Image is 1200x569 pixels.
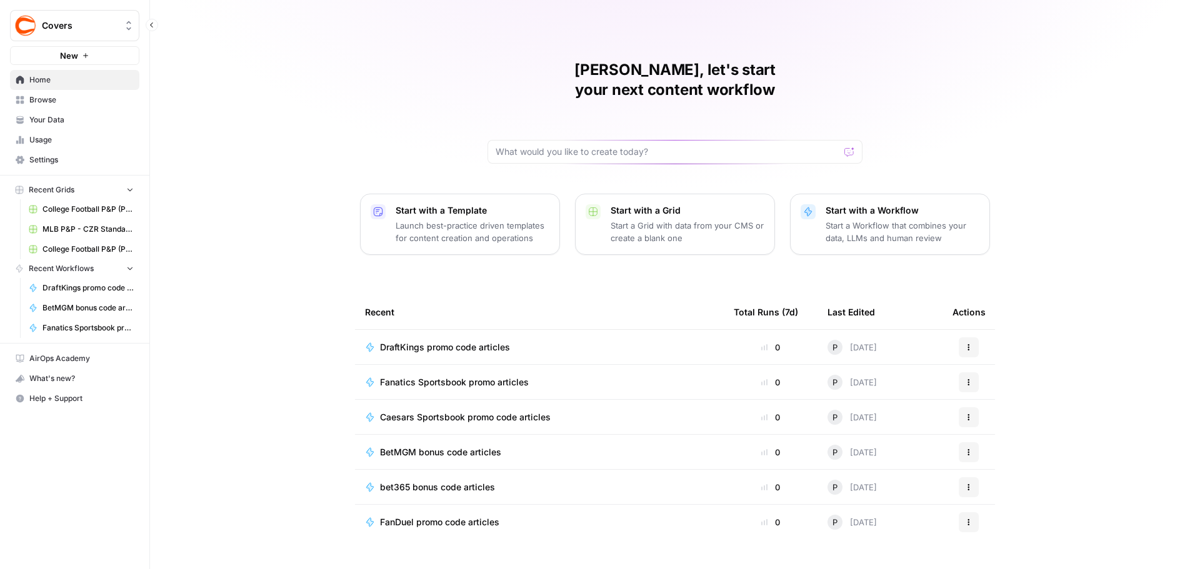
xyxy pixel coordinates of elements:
[10,388,139,408] button: Help + Support
[42,244,134,255] span: College Football P&P (Production) Grid (2)
[832,411,837,423] span: P
[365,411,714,423] a: Caesars Sportsbook promo code articles
[10,130,139,150] a: Usage
[380,411,551,423] span: Caesars Sportsbook promo code articles
[29,134,134,146] span: Usage
[790,194,990,255] button: Start with a WorkflowStart a Workflow that combines your data, LLMs and human review
[365,376,714,388] a: Fanatics Sportsbook promo articles
[734,481,807,493] div: 0
[734,446,807,458] div: 0
[734,516,807,528] div: 0
[832,516,837,528] span: P
[827,340,877,355] div: [DATE]
[365,341,714,354] a: DraftKings promo code articles
[29,74,134,86] span: Home
[734,411,807,423] div: 0
[360,194,560,255] button: Start with a TemplateLaunch best-practice driven templates for content creation and operations
[396,219,549,244] p: Launch best-practice driven templates for content creation and operations
[23,318,139,338] a: Fanatics Sportsbook promo articles
[23,199,139,219] a: College Football P&P (Production) Grid (1)
[10,369,139,388] button: What's new?
[827,375,877,390] div: [DATE]
[396,204,549,217] p: Start with a Template
[832,341,837,354] span: P
[42,322,134,334] span: Fanatics Sportsbook promo articles
[487,60,862,100] h1: [PERSON_NAME], let's start your next content workflow
[827,515,877,530] div: [DATE]
[42,302,134,314] span: BetMGM bonus code articles
[365,295,714,329] div: Recent
[29,263,94,274] span: Recent Workflows
[14,14,37,37] img: Covers Logo
[380,481,495,493] span: bet365 bonus code articles
[832,376,837,388] span: P
[827,410,877,425] div: [DATE]
[10,349,139,369] a: AirOps Academy
[832,446,837,458] span: P
[42,224,134,235] span: MLB P&P - CZR Standard (Production) Grid
[365,516,714,528] a: FanDuel promo code articles
[734,295,798,329] div: Total Runs (7d)
[380,376,529,388] span: Fanatics Sportsbook promo articles
[952,295,986,329] div: Actions
[42,19,117,32] span: Covers
[832,481,837,493] span: P
[10,46,139,65] button: New
[23,219,139,239] a: MLB P&P - CZR Standard (Production) Grid
[826,219,979,244] p: Start a Workflow that combines your data, LLMs and human review
[734,376,807,388] div: 0
[380,516,499,528] span: FanDuel promo code articles
[827,480,877,495] div: [DATE]
[496,146,839,158] input: What would you like to create today?
[29,154,134,166] span: Settings
[23,298,139,318] a: BetMGM bonus code articles
[10,110,139,130] a: Your Data
[827,295,875,329] div: Last Edited
[10,10,139,41] button: Workspace: Covers
[380,341,510,354] span: DraftKings promo code articles
[826,204,979,217] p: Start with a Workflow
[23,239,139,259] a: College Football P&P (Production) Grid (2)
[11,369,139,388] div: What's new?
[60,49,78,62] span: New
[42,282,134,294] span: DraftKings promo code articles
[42,204,134,215] span: College Football P&P (Production) Grid (1)
[10,90,139,110] a: Browse
[827,445,877,460] div: [DATE]
[611,219,764,244] p: Start a Grid with data from your CMS or create a blank one
[10,259,139,278] button: Recent Workflows
[365,481,714,493] a: bet365 bonus code articles
[380,446,501,458] span: BetMGM bonus code articles
[734,341,807,354] div: 0
[10,181,139,199] button: Recent Grids
[23,278,139,298] a: DraftKings promo code articles
[575,194,775,255] button: Start with a GridStart a Grid with data from your CMS or create a blank one
[611,204,764,217] p: Start with a Grid
[29,184,74,195] span: Recent Grids
[29,114,134,126] span: Your Data
[10,150,139,170] a: Settings
[365,446,714,458] a: BetMGM bonus code articles
[29,393,134,404] span: Help + Support
[29,353,134,364] span: AirOps Academy
[10,70,139,90] a: Home
[29,94,134,106] span: Browse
